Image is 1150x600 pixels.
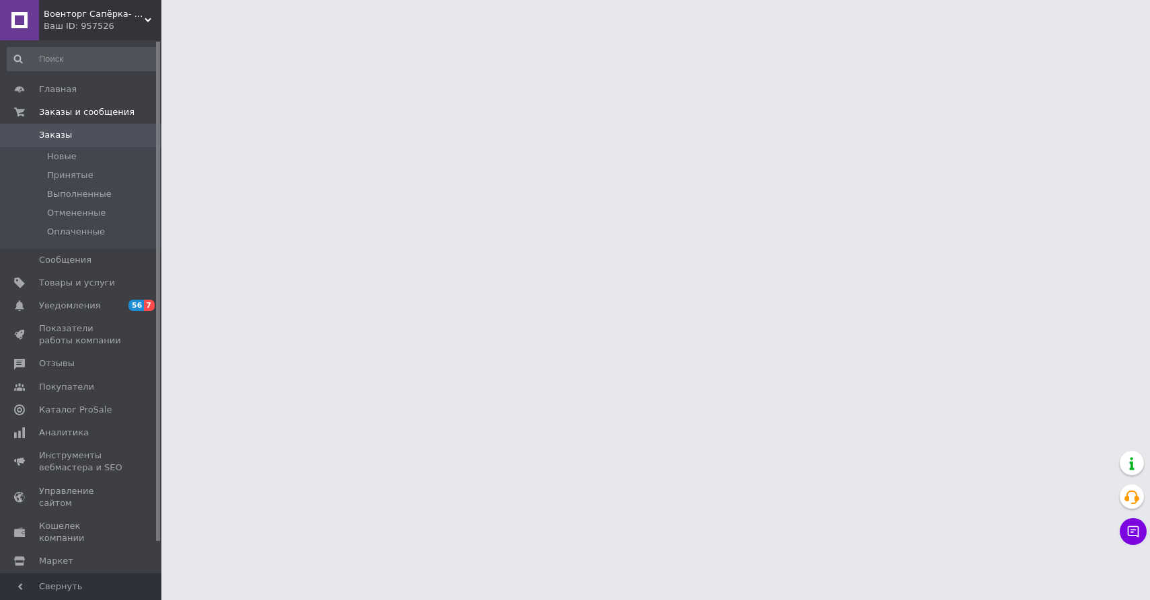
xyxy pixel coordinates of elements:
span: Аналитика [39,427,89,439]
span: Сообщения [39,254,91,266]
span: Уведомления [39,300,100,312]
span: 7 [144,300,155,311]
span: Маркет [39,555,73,567]
span: Управление сайтом [39,485,124,509]
span: Принятые [47,169,93,181]
span: Показатели работы компании [39,323,124,347]
span: 56 [128,300,144,311]
input: Поиск [7,47,159,71]
span: Отзывы [39,357,75,370]
span: Заказы и сообщения [39,106,135,118]
span: Отмененные [47,207,106,219]
span: Покупатели [39,381,94,393]
span: Выполненные [47,188,112,200]
span: Кошелек компании [39,520,124,544]
span: Товары и услуги [39,277,115,289]
div: Ваш ID: 957526 [44,20,161,32]
span: Заказы [39,129,72,141]
span: Инструменты вебмастера и SEO [39,449,124,474]
span: Военторг Сапёрка- оптово-розничный магазин армейской экипировки, одежды, обуви и товаров для туризма [44,8,145,20]
span: Главная [39,83,77,95]
span: Новые [47,151,77,163]
button: Чат с покупателем [1120,518,1147,545]
span: Оплаченные [47,226,105,238]
span: Каталог ProSale [39,404,112,416]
